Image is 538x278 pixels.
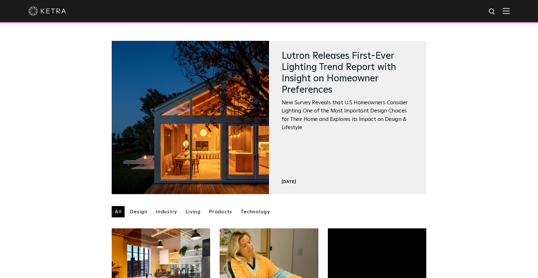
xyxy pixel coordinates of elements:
[112,206,125,217] a: All
[503,8,510,14] img: Hamburger%20Nav.svg
[282,99,414,132] span: New Survey Reveals that U.S Homeowners Consider Lighting One of the Most Important Design Choices...
[28,6,66,16] img: ketra-logo-2019-white
[206,206,235,217] a: Products
[237,206,273,217] a: Technology
[282,179,414,185] div: [DATE]
[488,8,496,16] img: search icon
[282,51,396,95] a: Lutron Releases First-Ever Lighting Trend Report with Insight on Homeowner Preferences
[153,206,180,217] a: Industry
[126,206,151,217] a: Design
[182,206,204,217] a: Living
